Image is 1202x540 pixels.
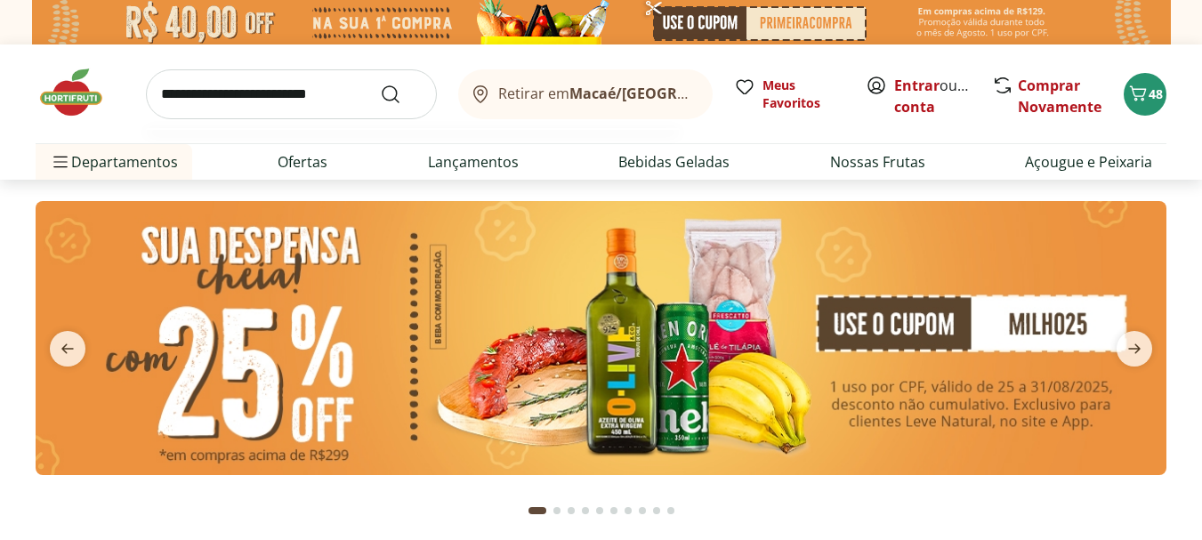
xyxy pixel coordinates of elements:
a: Bebidas Geladas [618,151,730,173]
a: Lançamentos [428,151,519,173]
button: Submit Search [380,84,423,105]
button: Menu [50,141,71,183]
button: next [1102,331,1166,367]
a: Meus Favoritos [734,77,844,112]
span: 48 [1149,85,1163,102]
a: Nossas Frutas [830,151,925,173]
span: Meus Favoritos [762,77,844,112]
span: Retirar em [498,85,695,101]
a: Criar conta [894,76,992,117]
span: Departamentos [50,141,178,183]
b: Macaé/[GEOGRAPHIC_DATA] [569,84,769,103]
a: Comprar Novamente [1018,76,1101,117]
img: Hortifruti [36,66,125,119]
img: cupom [36,201,1166,475]
button: Go to page 3 from fs-carousel [564,489,578,532]
button: Go to page 4 from fs-carousel [578,489,593,532]
button: Carrinho [1124,73,1166,116]
a: Ofertas [278,151,327,173]
button: Current page from fs-carousel [525,489,550,532]
a: Açougue e Peixaria [1025,151,1152,173]
button: Go to page 5 from fs-carousel [593,489,607,532]
span: ou [894,75,973,117]
button: Retirar emMacaé/[GEOGRAPHIC_DATA] [458,69,713,119]
button: previous [36,331,100,367]
button: Go to page 2 from fs-carousel [550,489,564,532]
button: Go to page 10 from fs-carousel [664,489,678,532]
a: Entrar [894,76,940,95]
input: search [146,69,437,119]
button: Go to page 8 from fs-carousel [635,489,649,532]
button: Go to page 6 from fs-carousel [607,489,621,532]
button: Go to page 9 from fs-carousel [649,489,664,532]
button: Go to page 7 from fs-carousel [621,489,635,532]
